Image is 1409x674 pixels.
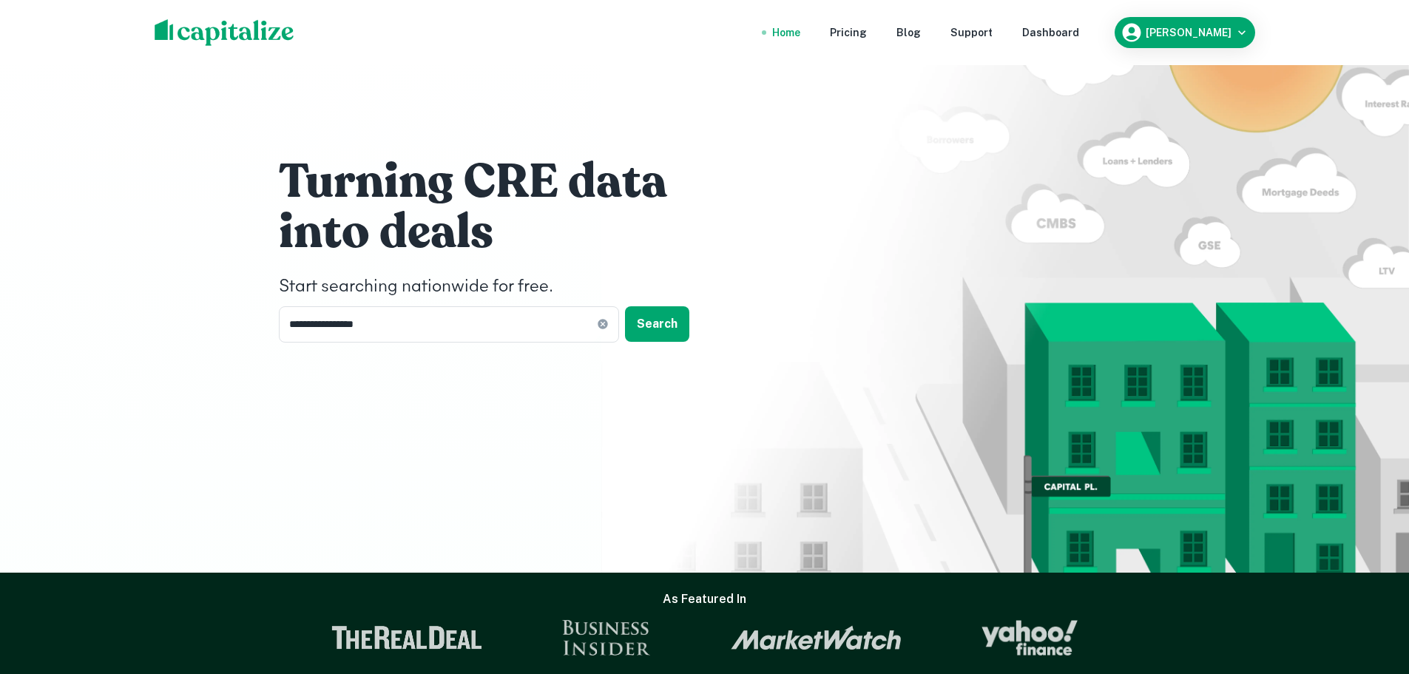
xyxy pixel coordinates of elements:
[663,590,746,608] h6: As Featured In
[1022,24,1079,41] a: Dashboard
[331,626,482,650] img: The Real Deal
[279,274,723,300] h4: Start searching nationwide for free.
[772,24,800,41] a: Home
[731,625,902,650] img: Market Watch
[830,24,867,41] a: Pricing
[981,620,1078,656] img: Yahoo Finance
[1335,556,1409,627] iframe: Chat Widget
[950,24,993,41] a: Support
[279,203,723,262] h1: into deals
[155,19,294,46] img: capitalize-logo.png
[896,24,921,41] a: Blog
[1146,27,1231,38] h6: [PERSON_NAME]
[279,152,723,212] h1: Turning CRE data
[562,620,651,656] img: Business Insider
[1115,17,1255,48] button: [PERSON_NAME]
[625,306,689,342] button: Search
